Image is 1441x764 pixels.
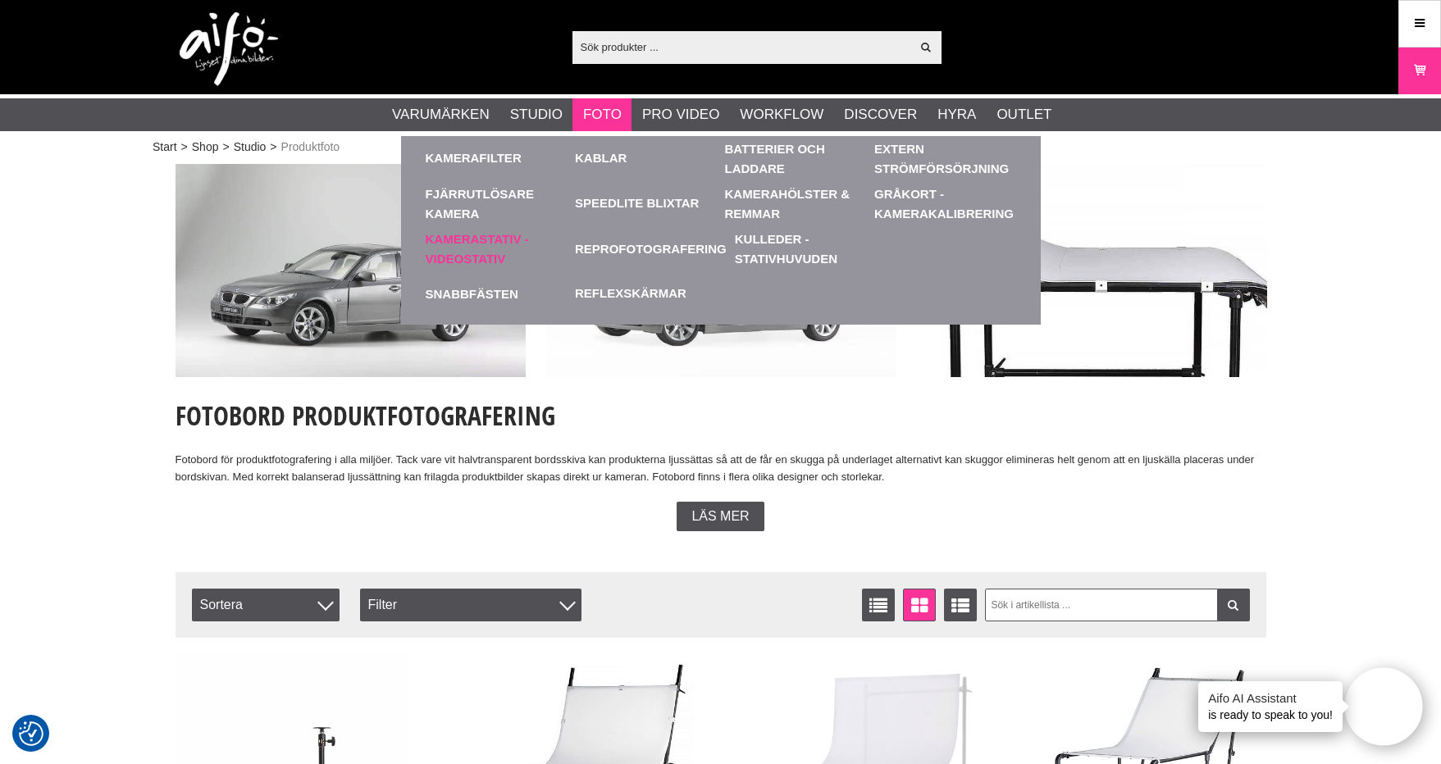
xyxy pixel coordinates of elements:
div: Filter [360,589,581,621]
span: > [222,139,229,156]
a: Batterier och Laddare [725,136,867,181]
h1: Fotobord Produktfotografering [176,398,1266,434]
span: Sortera [192,589,340,621]
a: Hyra [937,104,976,125]
input: Sök i artikellista ... [985,589,1250,621]
span: Produktfoto [281,139,340,156]
a: Speedlite Blixtar [575,194,699,213]
a: Kamerahölster & Remmar [725,181,867,226]
a: Reflexskärmar [575,284,686,303]
img: Revisit consent button [19,721,43,746]
a: Start [153,139,177,156]
a: Outlet [996,104,1051,125]
a: Listvisning [862,589,895,621]
a: Fjärrutlösare Kamera [426,181,568,226]
input: Sök produkter ... [572,34,911,59]
a: Kamerafilter [426,149,522,168]
a: Filtrera [1217,589,1250,621]
a: Reprofotografering [575,226,727,271]
a: Shop [192,139,219,156]
img: Annons:003 ban-producttable-003.jpg [917,164,1267,377]
img: Annons:001 ban-producttable-001.jpg [176,164,526,377]
a: Studio [510,104,563,125]
img: logo.png [180,12,278,86]
span: > [181,139,188,156]
a: Workflow [740,104,823,125]
a: Kablar [575,149,627,168]
a: Kulleder - Stativhuvuden [735,226,877,271]
p: Fotobord för produktfotografering i alla miljöer. Tack vare vit halvtransparent bordsskiva kan pr... [176,452,1266,486]
a: Studio [234,139,267,156]
div: is ready to speak to you! [1198,681,1343,732]
a: Varumärken [392,104,490,125]
a: Pro Video [642,104,719,125]
a: Fönstervisning [903,589,936,621]
span: > [270,139,276,156]
a: Utökad listvisning [944,589,977,621]
a: Foto [583,104,622,125]
a: Discover [844,104,917,125]
h4: Aifo AI Assistant [1208,689,1333,707]
a: Kamerastativ - Videostativ [426,226,568,271]
a: Snabbfästen [426,271,568,316]
a: Extern Strömförsörjning [874,136,1016,181]
a: Gråkort - Kamerakalibrering [874,181,1016,226]
span: Läs mer [691,509,749,524]
button: Samtyckesinställningar [19,719,43,748]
